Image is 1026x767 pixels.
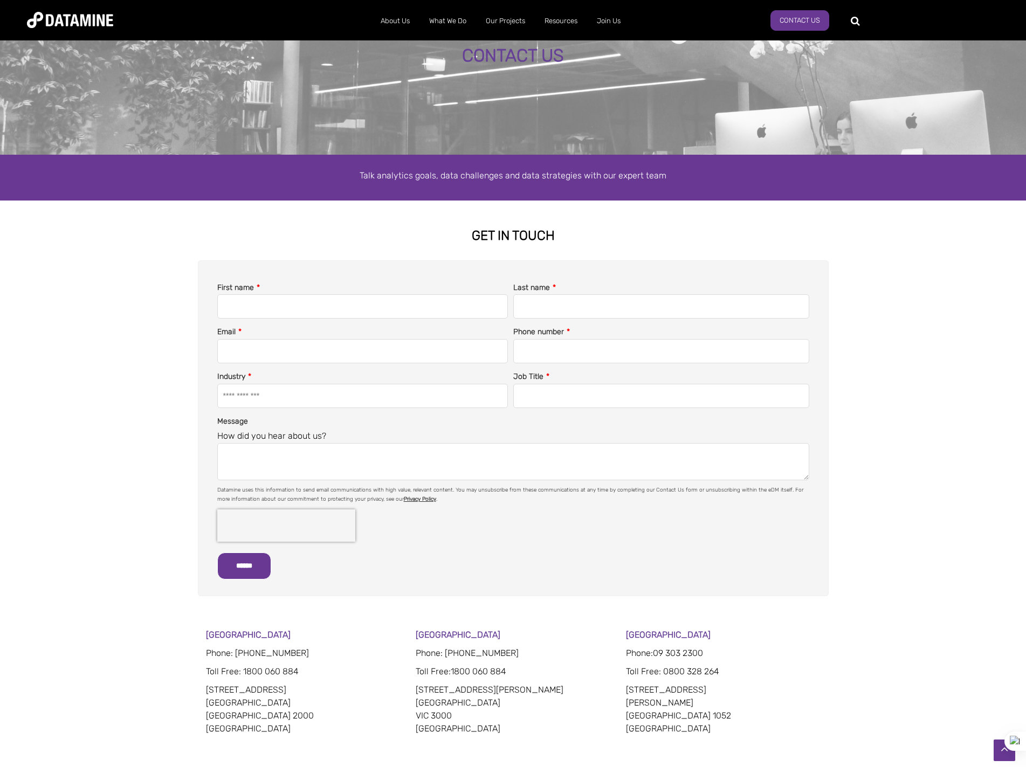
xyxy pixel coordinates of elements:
a: About Us [371,7,419,35]
span: Talk analytics goals, data challenges and data strategies with our expert team [360,170,666,181]
p: Datamine uses this information to send email communications with high value, relevant content. Yo... [217,486,809,504]
span: First name [217,283,254,292]
img: Datamine [27,12,113,28]
span: Industry [217,372,245,381]
span: Phone: [PHONE_NUMBER] [206,648,309,658]
p: [STREET_ADDRESS] [PERSON_NAME] [GEOGRAPHIC_DATA] 1052 [GEOGRAPHIC_DATA] [626,683,821,735]
span: 09 303 2300 [653,648,703,658]
a: Contact Us [770,10,829,31]
strong: [GEOGRAPHIC_DATA] [626,630,711,640]
p: 1800 060 884 [416,665,610,678]
strong: [GEOGRAPHIC_DATA] [416,630,500,640]
p: Phone: [626,647,821,660]
a: Join Us [587,7,630,35]
span: Message [217,417,248,426]
span: Job Title [513,372,543,381]
p: : 1800 060 884 [206,665,401,678]
span: Last name [513,283,550,292]
a: What We Do [419,7,476,35]
a: Resources [535,7,587,35]
span: Toll Free: [416,666,451,676]
span: Toll Free [206,666,239,676]
span: Toll Free: 0800 328 264 [626,666,719,676]
a: Privacy Policy [404,496,436,502]
strong: GET IN TOUCH [472,228,555,243]
legend: How did you hear about us? [217,429,809,443]
p: [STREET_ADDRESS] [GEOGRAPHIC_DATA] [GEOGRAPHIC_DATA] 2000 [GEOGRAPHIC_DATA] [206,683,401,735]
span: Phone number [513,327,564,336]
div: CONTACT US [116,46,910,66]
span: Phone: [PHONE_NUMBER] [416,648,519,658]
span: Email [217,327,236,336]
strong: [GEOGRAPHIC_DATA] [206,630,291,640]
p: [STREET_ADDRESS][PERSON_NAME] [GEOGRAPHIC_DATA] VIC 3000 [GEOGRAPHIC_DATA] [416,683,610,735]
iframe: reCAPTCHA [217,509,355,542]
a: Our Projects [476,7,535,35]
